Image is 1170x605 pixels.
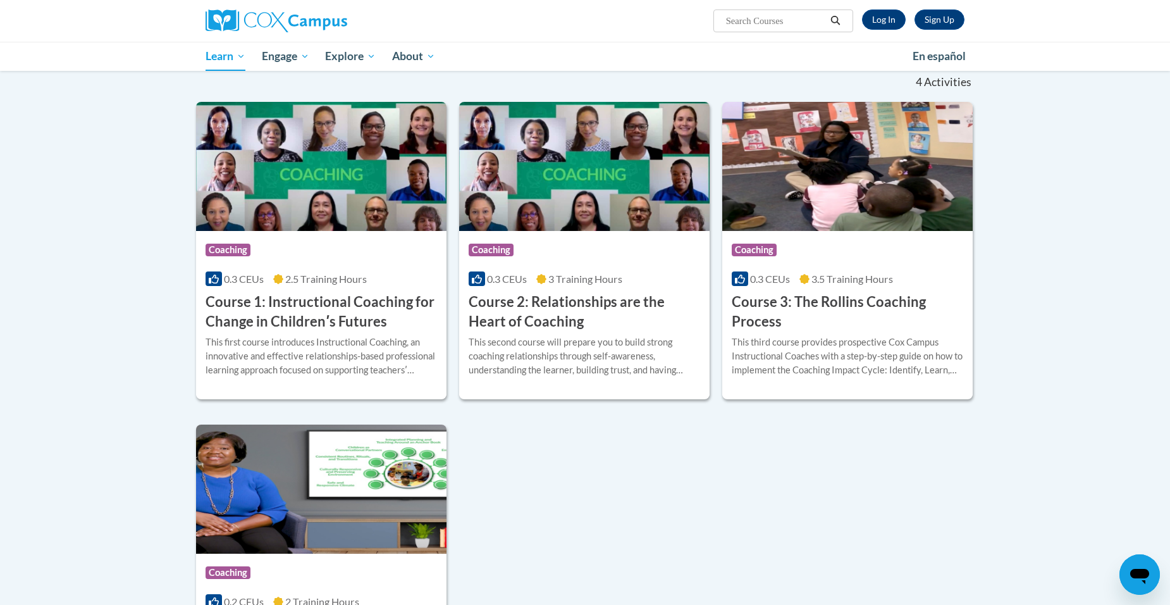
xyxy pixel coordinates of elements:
[904,43,974,70] a: En español
[285,273,367,285] span: 2.5 Training Hours
[325,49,376,64] span: Explore
[826,13,845,28] button: Search
[732,335,963,377] div: This third course provides prospective Cox Campus Instructional Coaches with a step-by-step guide...
[206,49,245,64] span: Learn
[206,9,446,32] a: Cox Campus
[914,9,964,30] a: Register
[732,244,777,256] span: Coaching
[469,292,700,332] h3: Course 2: Relationships are the Heart of Coaching
[722,102,973,399] a: Course LogoCoaching0.3 CEUs3.5 Training Hours Course 3: The Rollins Coaching ProcessThis third co...
[469,335,700,377] div: This second course will prepare you to build strong coaching relationships through self-awareness...
[913,49,966,63] span: En español
[197,42,254,71] a: Learn
[206,335,437,377] div: This first course introduces Instructional Coaching, an innovative and effective relationships-ba...
[384,42,443,71] a: About
[750,273,790,285] span: 0.3 CEUs
[187,42,983,71] div: Main menu
[916,75,922,89] span: 4
[811,273,893,285] span: 3.5 Training Hours
[254,42,317,71] a: Engage
[206,244,250,256] span: Coaching
[206,292,437,332] h3: Course 1: Instructional Coaching for Change in Childrenʹs Futures
[224,273,264,285] span: 0.3 CEUs
[459,102,710,399] a: Course LogoCoaching0.3 CEUs3 Training Hours Course 2: Relationships are the Heart of CoachingThis...
[459,102,710,231] img: Course Logo
[1119,554,1160,595] iframe: Button to launch messaging window
[862,9,906,30] a: Log In
[392,49,435,64] span: About
[317,42,384,71] a: Explore
[924,75,971,89] span: Activities
[196,102,446,399] a: Course LogoCoaching0.3 CEUs2.5 Training Hours Course 1: Instructional Coaching for Change in Chil...
[206,566,250,579] span: Coaching
[487,273,527,285] span: 0.3 CEUs
[196,425,446,554] img: Course Logo
[722,102,973,231] img: Course Logo
[548,273,622,285] span: 3 Training Hours
[196,102,446,231] img: Course Logo
[206,9,347,32] img: Cox Campus
[469,244,514,256] span: Coaching
[725,13,826,28] input: Search Courses
[732,292,963,332] h3: Course 3: The Rollins Coaching Process
[262,49,309,64] span: Engage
